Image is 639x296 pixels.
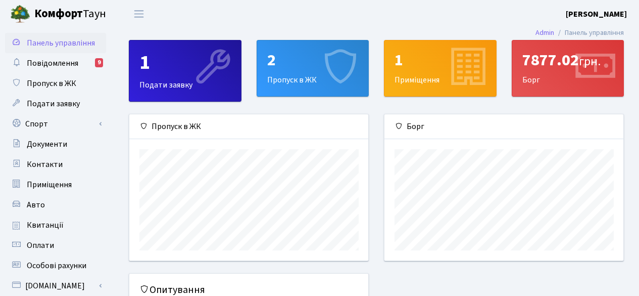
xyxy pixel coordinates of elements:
[5,114,106,134] a: Спорт
[384,40,496,96] div: Приміщення
[566,9,627,20] b: [PERSON_NAME]
[520,22,639,44] nav: breadcrumb
[129,40,241,101] div: Подати заявку
[27,159,63,170] span: Контакти
[5,256,106,276] a: Особові рахунки
[267,51,359,70] div: 2
[27,78,76,89] span: Пропуск в ЖК
[395,51,486,70] div: 1
[129,40,241,102] a: 1Подати заявку
[5,175,106,195] a: Приміщення
[384,114,623,139] div: Борг
[129,114,368,139] div: Пропуск в ЖК
[5,53,106,73] a: Повідомлення9
[27,220,64,231] span: Квитанції
[34,6,106,23] span: Таун
[139,51,231,75] div: 1
[27,98,80,109] span: Подати заявку
[257,40,369,96] div: Пропуск в ЖК
[5,33,106,53] a: Панель управління
[522,51,614,70] div: 7877.02
[5,215,106,235] a: Квитанції
[5,276,106,296] a: [DOMAIN_NAME]
[5,195,106,215] a: Авто
[5,134,106,154] a: Документи
[5,73,106,94] a: Пропуск в ЖК
[5,154,106,175] a: Контакти
[27,37,95,49] span: Панель управління
[34,6,83,22] b: Комфорт
[27,139,67,150] span: Документи
[257,40,369,97] a: 2Пропуск в ЖК
[554,27,624,38] li: Панель управління
[535,27,554,38] a: Admin
[27,240,54,251] span: Оплати
[27,260,86,271] span: Особові рахунки
[10,4,30,24] img: logo.png
[139,284,358,296] h5: Опитування
[512,40,624,96] div: Борг
[126,6,152,22] button: Переключити навігацію
[27,199,45,210] span: Авто
[27,179,72,190] span: Приміщення
[5,235,106,256] a: Оплати
[566,8,627,20] a: [PERSON_NAME]
[384,40,497,97] a: 1Приміщення
[95,58,103,67] div: 9
[27,58,78,69] span: Повідомлення
[5,94,106,114] a: Подати заявку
